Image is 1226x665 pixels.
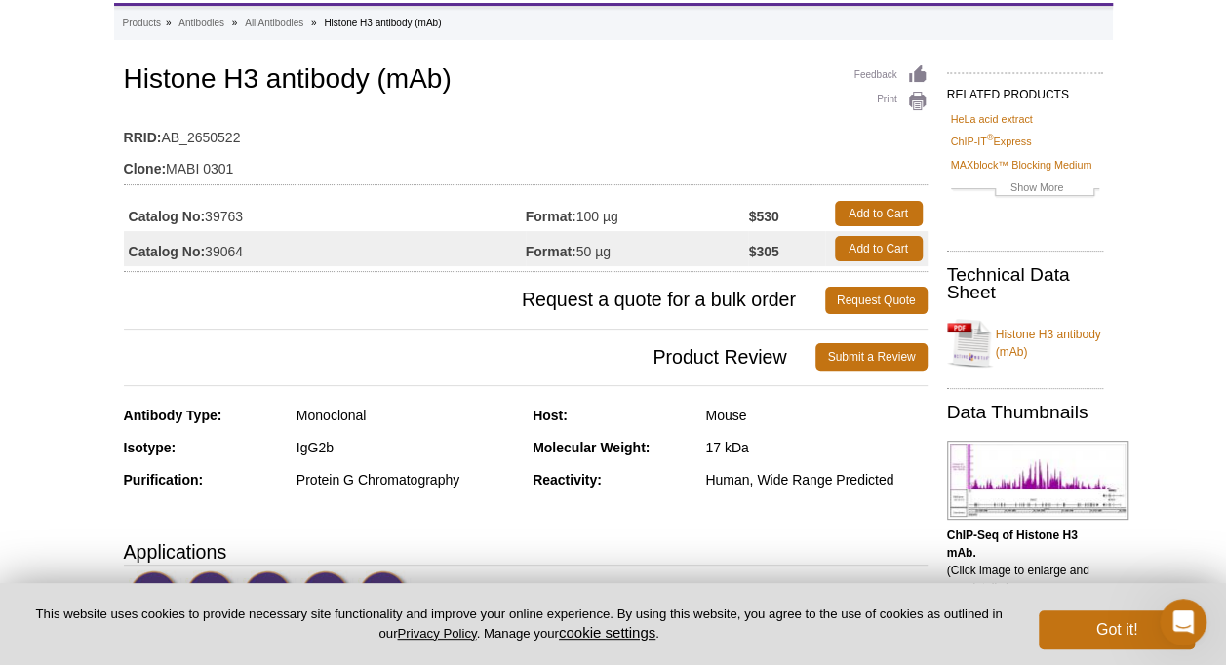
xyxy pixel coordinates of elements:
img: ChIP-Seq Validated [185,570,239,624]
h1: Histone H3 antibody (mAb) [124,64,928,98]
td: MABI 0301 [124,148,928,179]
a: Add to Cart [835,236,923,261]
img: Western Blot Validated [243,570,297,624]
a: Products [123,15,161,32]
strong: Clone: [124,160,167,177]
a: Show More [951,178,1099,201]
div: Marc says… [16,80,375,163]
b: ChIP-Seq of Histone H3 mAb. [947,528,1078,560]
button: Start recording [124,516,139,531]
a: [EMAIL_ADDRESS][DOMAIN_NAME] [43,443,282,458]
a: Antibodies [178,15,224,32]
td: 50 µg [526,231,749,266]
button: cookie settings [559,624,655,641]
div: The PIXUL is economical long term because labware is not proprietary to Active Motif. PIXUL uses ... [31,270,304,366]
strong: Reactivity: [533,472,602,488]
strong: Catalog No: [129,208,206,225]
img: ChIP Validated [129,570,182,624]
a: ChIP-IT®Express [951,133,1032,150]
div: IgG2b [297,439,518,456]
span: Product Review [124,343,816,371]
iframe: Intercom live chat [1160,599,1206,645]
button: Emoji picker [30,516,46,531]
a: MAXblock™ Blocking Medium [951,156,1092,174]
textarea: Message… [17,475,374,508]
a: HeLa acid extract [951,110,1033,128]
strong: RRID: [124,129,162,146]
strong: $305 [748,243,778,260]
img: Immunocytochemistry Validated [358,570,412,624]
strong: $530 [748,208,778,225]
button: Send a message… [335,508,366,539]
p: (Click image to enlarge and see details.) [947,527,1103,597]
sup: ® [987,134,994,143]
strong: Antibody Type: [124,408,222,423]
td: 39064 [124,231,526,266]
div: Human, Wide Range Predicted [705,471,927,489]
button: Got it! [1039,610,1195,649]
div: Mouse [705,407,927,424]
img: Profile image for Operator [56,11,87,42]
li: Histone H3 antibody (mAb) [324,18,441,28]
a: Feedback [854,64,928,86]
div: Hello! Apologies for the delay. I was in a call. Let me look up that information for you [31,92,304,149]
a: Request Quote [825,287,928,314]
a: Add to Cart [835,201,923,226]
a: Privacy Policy [397,626,476,641]
li: » [311,18,317,28]
h2: Data Thumbnails [947,404,1103,421]
img: Histone H3 antibody (mAb) tested by ChIP-Seq. [947,441,1128,520]
div: Hello! Apologies for the delay. I was in a call. Let me look up that information for you [16,80,320,161]
button: Home [305,8,342,45]
a: Print [854,91,928,112]
strong: Format: [526,243,576,260]
li: » [166,18,172,28]
img: Immunofluorescence Validated [300,570,354,624]
strong: Isotype: [124,440,177,455]
div: Close [342,8,377,43]
div: List price of53130 PIXUL® Multi-Sample Sonicator= $85,490.00Price includes 1 year manufacturer's ... [16,163,320,530]
div: Marc says… [16,35,375,80]
h3: Applications [124,537,928,567]
div: Marc says… [16,163,375,573]
div: Monoclonal [297,407,518,424]
a: Histone H3 antibody (mAb) [947,314,1103,372]
strong: Molecular Weight: [533,440,650,455]
td: AB_2650522 [124,117,928,148]
div: For more information regarding pricing, demos etc please contact < > ​ [31,366,304,519]
li: » [232,18,238,28]
td: 100 µg [526,196,749,231]
strong: Format: [526,208,576,225]
div: Protein G Chromatography [297,471,518,489]
b: 53130 PIXUL® Multi-Sample Sonicator [31,176,272,211]
a: [EMAIL_ADDRESS][DOMAIN_NAME] [31,462,270,478]
h2: Technical Data Sheet [947,266,1103,301]
b: [PERSON_NAME] [82,424,209,440]
button: Upload attachment [93,516,108,531]
p: This website uses cookies to provide necessary site functionality and improve your online experie... [31,606,1007,643]
div: List price of = $85,490.00 Price includes 1 year manufacturer's warranty. ​ [31,175,304,270]
a: Submit a Review [815,343,927,371]
button: Gif picker [61,516,77,531]
strong: Host: [533,408,568,423]
a: All Antibodies [245,15,303,32]
div: 17 kDa [705,439,927,456]
h1: Operator [95,19,164,33]
h2: RELATED PRODUCTS [947,72,1103,107]
strong: Purification: [124,472,204,488]
span: Request a quote for a bulk order [124,287,825,314]
button: go back [13,8,50,45]
strong: Catalog No: [129,243,206,260]
td: 39763 [124,196,526,231]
